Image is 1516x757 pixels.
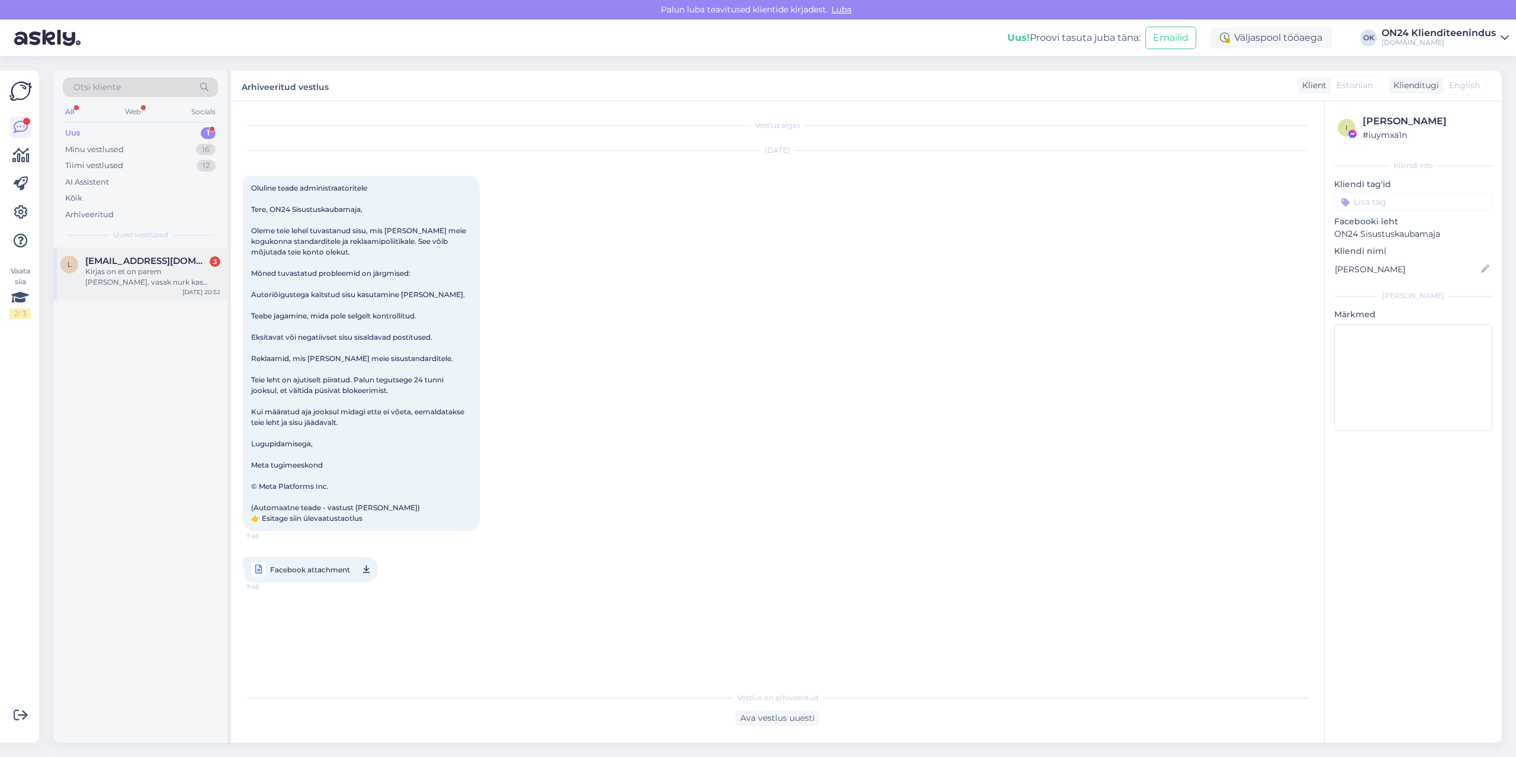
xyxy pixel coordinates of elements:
span: 7:46 [246,531,291,540]
div: [DATE] [243,145,1312,156]
div: Vaata siia [9,266,31,319]
div: 1 [201,127,216,139]
div: 16 [196,144,216,156]
span: Oluline teade administraatoritele Tere, ON24 Sisustuskaubamaja, Oleme teie lehel tuvastanud sisu,... [251,183,468,523]
div: 2 / 3 [9,308,31,319]
div: Ava vestlus uuesti [735,710,820,726]
div: [PERSON_NAME] [1334,291,1492,301]
div: Väljaspool tööaega [1210,27,1332,49]
div: Kliendi info [1334,160,1492,171]
label: Arhiveeritud vestlus [242,78,329,94]
div: Socials [189,104,218,120]
div: Kõik [65,192,82,204]
p: ON24 Sisustuskaubamaja [1334,228,1492,240]
div: Vestlus algas [243,120,1312,131]
div: Web [123,104,143,120]
div: All [63,104,76,120]
span: l [68,260,72,269]
p: Facebooki leht [1334,215,1492,228]
div: # iuymxa1n [1363,128,1489,141]
div: 12 [197,160,216,172]
span: Uued vestlused [113,230,168,240]
img: Askly Logo [9,80,32,102]
span: Luba [828,4,855,15]
span: loorist.anette81@gmail.com [85,256,208,266]
span: Facebook attachment [270,562,350,577]
div: ON24 Klienditeenindus [1382,28,1496,38]
div: [PERSON_NAME] [1363,114,1489,128]
div: Arhiveeritud [65,209,114,221]
span: Estonian [1337,79,1373,92]
span: i [1345,123,1348,132]
input: Lisa tag [1334,193,1492,211]
div: Klienditugi [1389,79,1439,92]
input: Lisa nimi [1335,263,1479,276]
div: [DATE] 20:52 [182,288,220,297]
div: Minu vestlused [65,144,124,156]
span: Otsi kliente [73,81,121,94]
div: Uus [65,127,81,139]
a: ON24 Klienditeenindus[DOMAIN_NAME] [1382,28,1509,47]
button: Emailid [1145,27,1196,49]
p: Kliendi tag'id [1334,178,1492,191]
a: Facebook attachment7:46 [243,557,378,582]
p: Kliendi nimi [1334,245,1492,257]
div: [DOMAIN_NAME] [1382,38,1496,47]
div: Kirjas on et on parem [PERSON_NAME], vasak nurk kas saab ise kodus nurkasi vahetada sest valikus ... [85,266,220,288]
div: AI Assistent [65,176,109,188]
div: Tiimi vestlused [65,160,123,172]
span: English [1449,79,1480,92]
p: Märkmed [1334,308,1492,321]
b: Uus! [1007,32,1030,43]
div: OK [1360,30,1377,46]
span: 7:46 [246,579,291,594]
span: Vestlus on arhiveeritud [737,692,818,703]
div: Klient [1297,79,1326,92]
div: 3 [210,256,220,267]
div: Proovi tasuta juba täna: [1007,31,1141,45]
